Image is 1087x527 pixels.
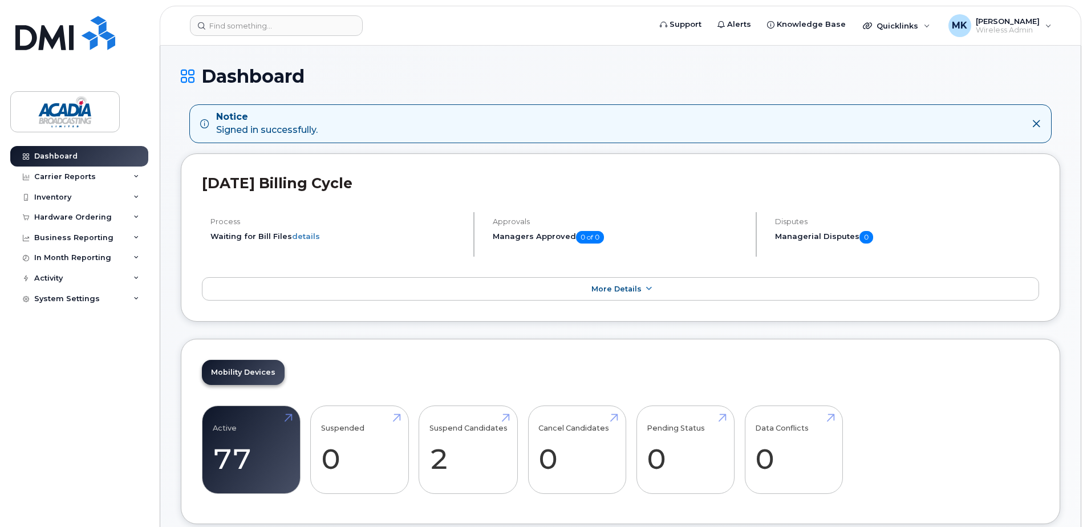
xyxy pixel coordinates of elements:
a: Pending Status 0 [647,412,724,488]
div: Signed in successfully. [216,111,318,137]
li: Waiting for Bill Files [210,231,464,242]
h4: Process [210,217,464,226]
span: 0 of 0 [576,231,604,244]
h5: Managerial Disputes [775,231,1039,244]
a: Suspend Candidates 2 [429,412,508,488]
strong: Notice [216,111,318,124]
a: Cancel Candidates 0 [538,412,615,488]
h2: [DATE] Billing Cycle [202,175,1039,192]
h1: Dashboard [181,66,1060,86]
a: Data Conflicts 0 [755,412,832,488]
h4: Disputes [775,217,1039,226]
span: More Details [591,285,642,293]
a: Active 77 [213,412,290,488]
a: details [292,232,320,241]
a: Mobility Devices [202,360,285,385]
a: Suspended 0 [321,412,398,488]
h4: Approvals [493,217,746,226]
span: 0 [859,231,873,244]
h5: Managers Approved [493,231,746,244]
